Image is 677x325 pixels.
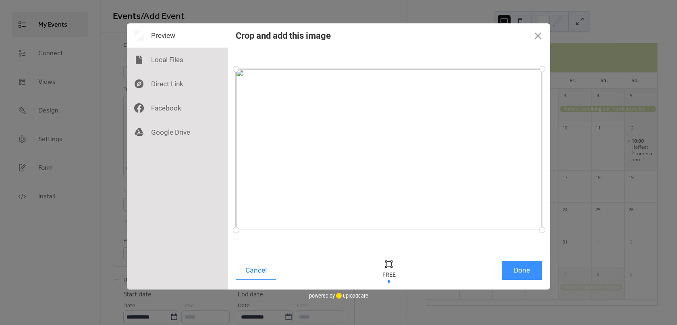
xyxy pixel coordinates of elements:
[526,23,550,48] button: Close
[502,261,542,280] button: Done
[309,290,368,302] div: powered by
[335,293,368,299] a: uploadcare
[236,31,331,41] div: Crop and add this image
[127,48,228,72] div: Local Files
[127,23,228,48] div: Preview
[127,96,228,120] div: Facebook
[236,261,276,280] button: Cancel
[127,72,228,96] div: Direct Link
[127,120,228,144] div: Google Drive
